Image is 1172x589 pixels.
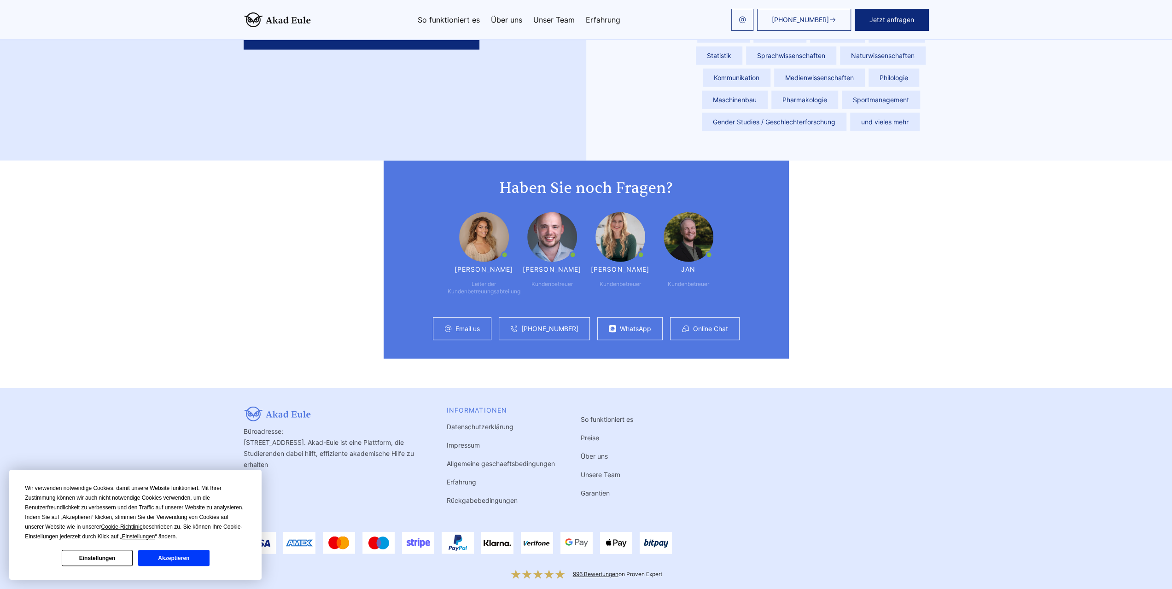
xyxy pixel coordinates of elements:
a: Impressum [447,441,480,449]
span: Philologie [869,69,919,87]
button: Akzeptieren [138,550,209,566]
a: Datenschutzerklärung [447,423,513,431]
a: So funktioniert es [581,415,633,423]
div: [PERSON_NAME] [591,266,650,273]
img: Maria [459,212,509,262]
a: 996 Bewertungen [573,571,618,577]
a: Email us [455,325,480,332]
a: Über uns [581,452,608,460]
span: Gender Studies / Geschlechterforschung [702,113,846,131]
span: und vieles mehr [850,113,920,131]
a: Preise [581,434,599,442]
span: Kommunikation [703,69,770,87]
div: [PERSON_NAME] [455,266,513,273]
span: Maschinenbau [702,91,768,109]
div: Kundenbetreuer [600,280,641,288]
a: Garantien [581,489,610,497]
img: Günther [527,212,577,262]
a: Unser Team [533,16,575,23]
div: Büroadresse: [STREET_ADDRESS]. Akad-Eule ist eine Plattform, die Studierenden dabei hilft, effizi... [244,407,421,506]
span: Medienwissenschaften [774,69,865,87]
h2: Haben Sie noch Fragen? [402,179,770,198]
a: [PHONE_NUMBER] [757,9,851,31]
a: Allgemeine geschaeftsbedingungen [447,460,555,467]
a: Rückgabebedingungen [447,496,518,504]
span: Sportmanagement [842,91,920,109]
img: Jan [664,212,713,262]
a: Erfahrung [447,478,476,486]
img: logo [244,12,311,27]
div: Cookie Consent Prompt [9,470,262,580]
img: Irene [595,212,645,262]
a: Unsere Team [581,471,620,478]
a: Über uns [491,16,522,23]
span: [PHONE_NUMBER] [772,16,829,23]
span: Pharmakologie [771,91,838,109]
div: Wir verwenden notwendige Cookies, damit unsere Website funktioniert. Mit Ihrer Zustimmung können ... [25,484,246,542]
button: Einstellungen [62,550,133,566]
div: Kundenbetreuer [531,280,573,288]
div: [PERSON_NAME] [523,266,582,273]
div: Leiter der Kundenbetreuungsabteilung [448,280,520,295]
div: Jan [681,266,695,273]
a: [PHONE_NUMBER] [521,325,578,332]
span: Statistik [696,47,742,65]
a: Erfahrung [586,16,620,23]
a: Online Chat [693,325,728,332]
img: email [739,16,746,23]
div: Kundenbetreuer [668,280,709,288]
a: WhatsApp [620,325,651,332]
a: So funktioniert es [418,16,480,23]
div: on Proven Expert [573,571,662,578]
span: Einstellungen [122,533,155,540]
div: INFORMATIONEN [447,407,555,414]
span: Naturwissenschaften [840,47,926,65]
span: Sprachwissenschaften [746,47,836,65]
button: Jetzt anfragen [855,9,929,31]
span: Cookie-Richtlinie [101,524,143,530]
